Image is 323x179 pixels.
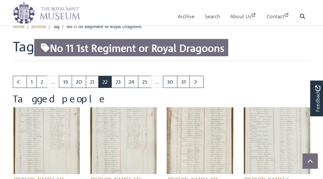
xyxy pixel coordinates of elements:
a: Goto page 19 [59,76,72,88]
img: Powell, Samuel, 346 [90,107,157,174]
img: Price, James, 232 [166,107,234,174]
a: Search [205,7,220,26]
a: Goto page 1 [27,76,37,88]
span: No 11 1st Regiment or Royal Dragoons [34,39,229,57]
a: Archive [31,23,46,29]
nav: pagination [13,76,311,88]
a: About Us [230,7,256,26]
a: Contact [267,7,289,26]
a: Next page [190,76,204,88]
a: Home [13,23,24,29]
a: Goto page 24 [125,76,138,88]
span: Feedback [314,86,321,112]
a: Previous page [13,76,27,88]
span: No 11 1st Regiment or Royal Dragoons [67,23,141,29]
span: Goto page 22 [98,76,112,88]
a: Goto page 31 [177,76,190,88]
img: Prosser, Thomas, 5 [243,107,311,174]
h1: Tag [13,38,311,61]
a: Goto page 23 [111,76,125,88]
a: Goto page 30 [163,76,177,88]
a: Would you like to provide feedback? [310,81,323,116]
span: Tag [53,23,60,29]
a: Goto page 21 [86,76,99,88]
a: Goto page 2 [36,76,47,88]
a: Archive [178,7,195,26]
a: Goto page 20 [72,76,86,88]
img: logo_wide.png [13,2,80,24]
img: Porter, William, 345 [13,107,80,174]
h2: Tagged people [13,93,311,105]
button: Scroll to top [303,153,318,169]
a: Goto page 25 [138,76,151,88]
